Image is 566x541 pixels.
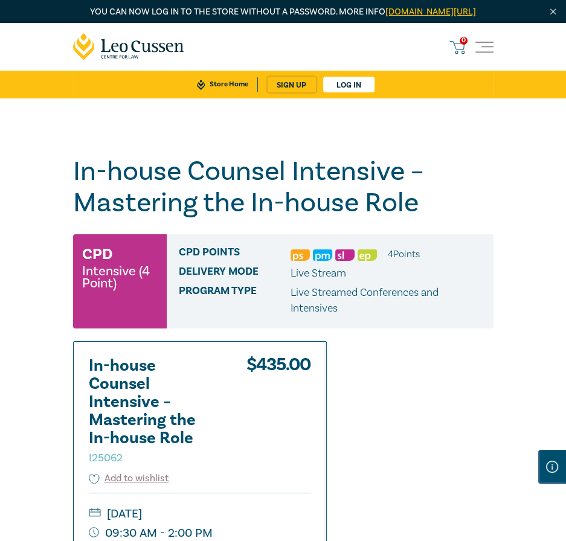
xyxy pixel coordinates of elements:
[460,37,468,45] span: 0
[89,472,169,485] button: Add to wishlist
[89,357,222,466] h2: In-house Counsel Intensive – Mastering the In-house Role
[313,249,332,261] img: Practice Management & Business Skills
[268,77,316,92] a: sign up
[475,38,494,56] button: Toggle navigation
[179,246,291,262] span: CPD Points
[358,249,377,261] img: Ethics & Professional Responsibility
[89,451,123,465] small: I25062
[323,77,375,92] a: Log in
[179,285,291,316] span: Program type
[548,7,558,17] img: Close
[246,357,311,472] div: $ 435.00
[82,243,112,265] h3: CPD
[546,461,558,473] img: Information Icon
[335,249,355,261] img: Substantive Law
[291,266,346,280] span: Live Stream
[188,77,257,92] a: Store Home
[291,249,310,261] img: Professional Skills
[89,504,311,523] small: [DATE]
[82,265,158,289] small: Intensive (4 Point)
[385,6,476,18] a: [DOMAIN_NAME][URL]
[73,156,494,219] h1: In-house Counsel Intensive – Mastering the In-house Role
[291,285,481,316] p: Live Streamed Conferences and Intensives
[73,5,494,19] p: You can now log in to the store without a password. More info
[179,266,291,281] span: Delivery Mode
[388,246,420,262] li: 4 Point s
